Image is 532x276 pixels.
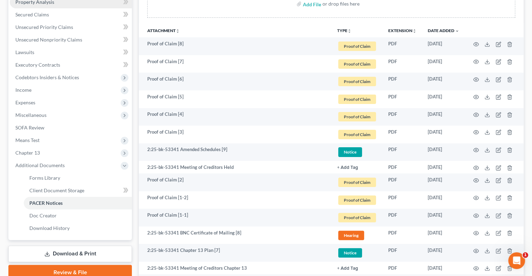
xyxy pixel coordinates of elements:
[383,209,422,226] td: PDF
[383,126,422,143] td: PDF
[24,209,132,222] a: Doc Creator
[383,143,422,161] td: PDF
[29,187,84,193] span: Client Document Storage
[337,247,377,259] a: Notice
[15,12,49,17] span: Secured Claims
[338,77,376,86] span: Proof of Claim
[24,197,132,209] a: PACER Notices
[337,29,352,33] button: TYPEunfold_more
[29,212,57,218] span: Doc Creator
[383,226,422,244] td: PDF
[422,209,465,226] td: [DATE]
[338,112,376,121] span: Proof of Claim
[29,225,70,231] span: Download History
[422,173,465,191] td: [DATE]
[15,137,40,143] span: Means Test
[10,59,132,71] a: Executory Contracts
[338,59,376,69] span: Proof of Claim
[15,74,79,80] span: Codebtors Insiders & Notices
[338,95,376,104] span: Proof of Claim
[337,164,377,171] a: + Add Tag
[139,209,332,226] td: Proof of Claim [1-1]
[24,184,132,197] a: Client Document Storage
[15,87,31,93] span: Income
[337,40,377,52] a: Proof of Claim
[337,146,377,158] a: Notice
[338,195,376,205] span: Proof of Claim
[337,266,358,271] button: + Add Tag
[422,191,465,209] td: [DATE]
[10,8,132,21] a: Secured Claims
[508,252,525,269] iframe: Intercom live chat
[455,29,459,33] i: expand_more
[10,121,132,134] a: SOFA Review
[139,90,332,108] td: Proof of Claim [5]
[139,73,332,90] td: Proof of Claim [6]
[383,262,422,274] td: PDF
[523,252,528,258] span: 1
[139,262,332,274] td: 2:25-bk-53341 Meeting of Creditors Chapter 13
[10,33,132,46] a: Unsecured Nonpriority Claims
[422,262,465,274] td: [DATE]
[338,147,362,157] span: Notice
[422,161,465,173] td: [DATE]
[139,143,332,161] td: 2:25-bk-53341 Amended Schedules [9]
[338,213,376,222] span: Proof of Claim
[338,130,376,139] span: Proof of Claim
[383,108,422,126] td: PDF
[412,29,417,33] i: unfold_more
[15,62,60,68] span: Executory Contracts
[383,161,422,173] td: PDF
[10,46,132,59] a: Lawsuits
[322,0,360,7] div: or drop files here
[338,178,376,187] span: Proof of Claim
[8,246,132,262] a: Download & Print
[15,37,82,43] span: Unsecured Nonpriority Claims
[15,99,35,105] span: Expenses
[15,112,47,118] span: Miscellaneous
[383,73,422,90] td: PDF
[139,55,332,73] td: Proof of Claim [7]
[422,55,465,73] td: [DATE]
[422,143,465,161] td: [DATE]
[139,173,332,191] td: Proof of Claim [2]
[15,24,73,30] span: Unsecured Priority Claims
[29,200,63,206] span: PACER Notices
[383,244,422,262] td: PDF
[337,111,377,122] a: Proof of Claim
[422,244,465,262] td: [DATE]
[337,58,377,70] a: Proof of Claim
[337,212,377,223] a: Proof of Claim
[139,191,332,209] td: Proof of Claim [1-2]
[147,28,180,33] a: Attachmentunfold_more
[15,125,44,130] span: SOFA Review
[337,94,377,105] a: Proof of Claim
[139,37,332,55] td: Proof of Claim [8]
[422,90,465,108] td: [DATE]
[347,29,352,33] i: unfold_more
[337,265,377,271] a: + Add Tag
[10,21,132,33] a: Unsecured Priority Claims
[422,126,465,143] td: [DATE]
[338,248,362,258] span: Notice
[15,150,40,156] span: Chapter 13
[24,172,132,184] a: Forms Library
[422,108,465,126] td: [DATE]
[139,126,332,143] td: Proof of Claim [3]
[428,28,459,33] a: Date Added expand_more
[139,244,332,262] td: 2:25-bk-53341 Chapter 13 Plan [7]
[383,191,422,209] td: PDF
[24,222,132,234] a: Download History
[176,29,180,33] i: unfold_more
[422,226,465,244] td: [DATE]
[337,129,377,140] a: Proof of Claim
[139,161,332,173] td: 2:25-bk-53341 Meeting of Creditors Held
[383,37,422,55] td: PDF
[15,162,65,168] span: Additional Documents
[139,226,332,244] td: 2:25-bk-53341 BNC Certificate of Mailing [8]
[383,90,422,108] td: PDF
[422,37,465,55] td: [DATE]
[337,165,358,170] button: + Add Tag
[422,73,465,90] td: [DATE]
[15,49,34,55] span: Lawsuits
